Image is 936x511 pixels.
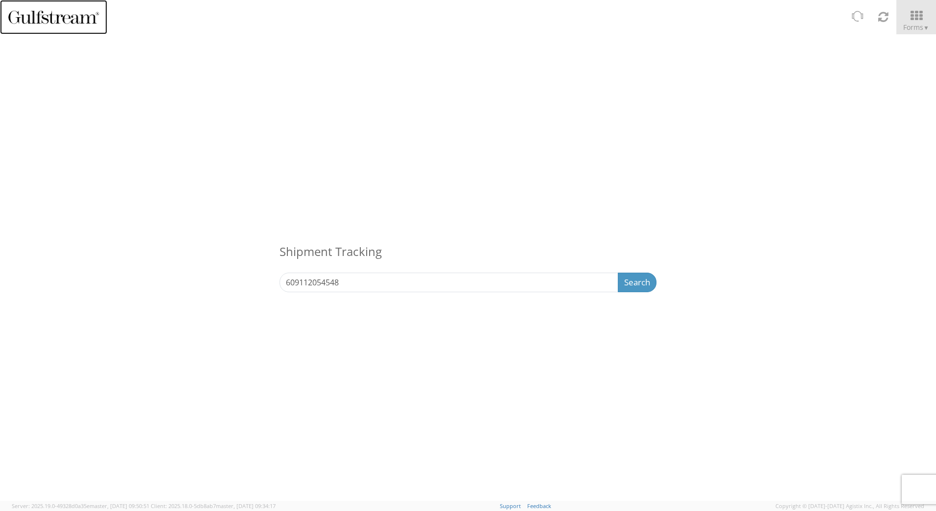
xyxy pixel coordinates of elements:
[216,502,276,510] span: master, [DATE] 09:34:17
[775,502,924,510] span: Copyright © [DATE]-[DATE] Agistix Inc., All Rights Reserved
[500,502,521,510] a: Support
[90,502,149,510] span: master, [DATE] 09:50:51
[7,9,100,25] img: gulfstream-logo-030f482cb65ec2084a9d.png
[12,502,149,510] span: Server: 2025.19.0-49328d0a35e
[280,273,618,292] input: Enter the Reference Number, Pro Number, Bill of Lading, or Agistix Number (at least 4 chars)
[923,23,929,32] span: ▼
[280,231,656,273] h3: Shipment Tracking
[527,502,551,510] a: Feedback
[618,273,656,292] button: Search
[903,23,929,32] span: Forms
[151,502,276,510] span: Client: 2025.18.0-5db8ab7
